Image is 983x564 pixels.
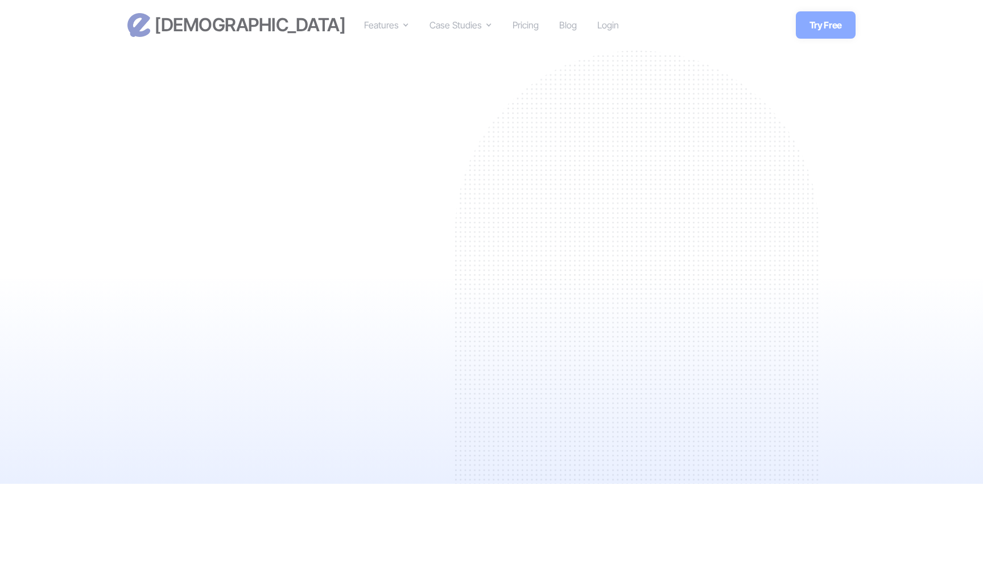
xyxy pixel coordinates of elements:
a: Login [597,18,619,32]
a: Blog [559,18,577,32]
a: Try Free [796,11,856,39]
div: Features [364,18,409,32]
strong: Try Free [809,19,842,31]
div: Case Studies [429,18,482,32]
div: Case Studies [429,18,492,32]
a: Pricing [513,18,539,32]
a: home [127,13,345,37]
h3: [DEMOGRAPHIC_DATA] [155,14,345,36]
div: Features [364,18,399,32]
